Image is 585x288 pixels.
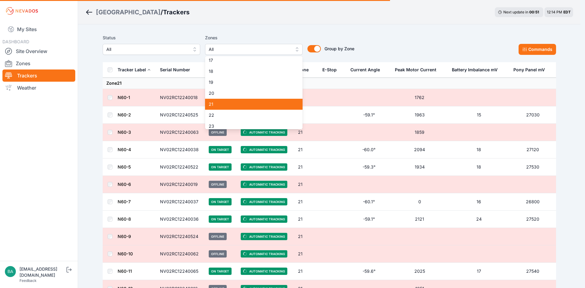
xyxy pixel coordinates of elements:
[209,68,292,74] span: 18
[209,57,292,63] span: 17
[205,44,303,55] button: All
[209,46,290,53] span: All
[209,90,292,96] span: 20
[209,123,292,129] span: 23
[209,101,292,107] span: 21
[209,112,292,118] span: 22
[205,56,303,129] div: All
[209,79,292,85] span: 19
